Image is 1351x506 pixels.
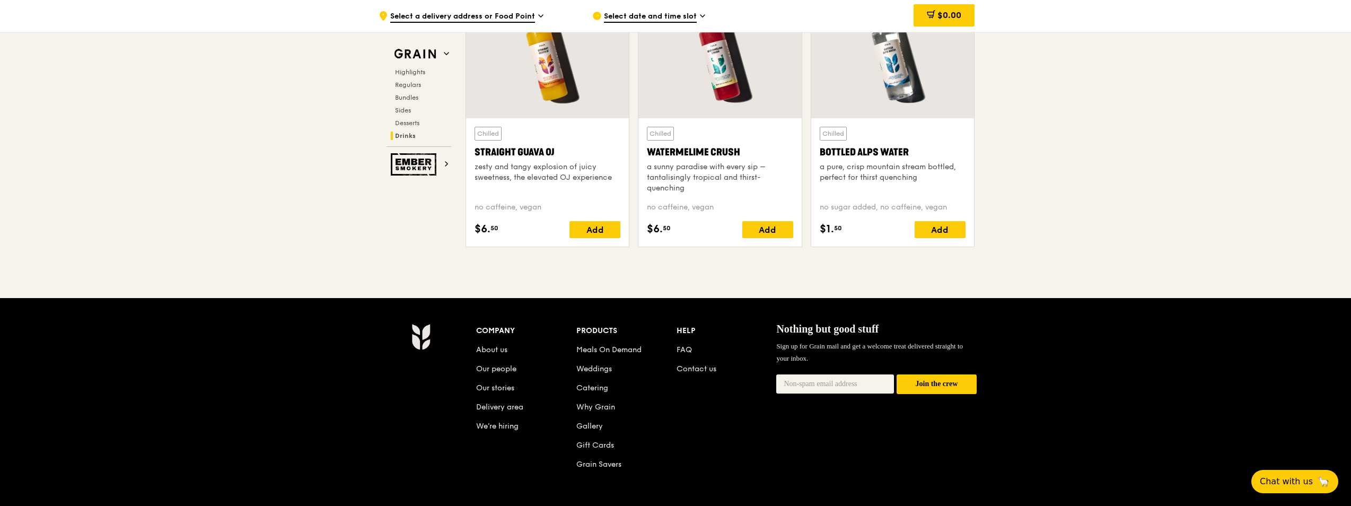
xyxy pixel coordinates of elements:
[937,10,961,20] span: $0.00
[820,202,966,213] div: no sugar added, no caffeine, vegan
[395,81,421,89] span: Regulars
[677,364,716,373] a: Contact us
[776,374,894,394] input: Non-spam email address
[647,145,793,160] div: Watermelime Crush
[395,132,416,139] span: Drinks
[475,127,502,141] div: Chilled
[395,119,419,127] span: Desserts
[897,374,977,394] button: Join the crew
[742,221,793,238] div: Add
[576,403,615,412] a: Why Grain
[475,162,620,183] div: zesty and tangy explosion of juicy sweetness, the elevated OJ experience
[647,202,793,213] div: no caffeine, vegan
[820,221,834,237] span: $1.
[490,224,498,232] span: 50
[1317,475,1330,488] span: 🦙
[820,127,847,141] div: Chilled
[604,11,697,23] span: Select date and time slot
[915,221,966,238] div: Add
[576,364,612,373] a: Weddings
[834,224,842,232] span: 50
[677,324,777,338] div: Help
[395,107,411,114] span: Sides
[647,221,663,237] span: $6.
[476,383,514,392] a: Our stories
[576,383,608,392] a: Catering
[395,94,418,101] span: Bundles
[475,221,490,237] span: $6.
[395,68,425,76] span: Highlights
[647,127,674,141] div: Chilled
[476,324,576,338] div: Company
[677,345,692,354] a: FAQ
[411,324,430,350] img: Grain
[569,221,620,238] div: Add
[475,202,620,213] div: no caffeine, vegan
[576,460,621,469] a: Grain Savers
[1251,470,1338,493] button: Chat with us🦙
[391,45,440,64] img: Grain web logo
[576,441,614,450] a: Gift Cards
[663,224,671,232] span: 50
[476,364,516,373] a: Our people
[391,153,440,176] img: Ember Smokery web logo
[476,422,519,431] a: We’re hiring
[1260,475,1313,488] span: Chat with us
[476,345,507,354] a: About us
[647,162,793,194] div: a sunny paradise with every sip – tantalisingly tropical and thirst-quenching
[576,422,603,431] a: Gallery
[776,323,879,335] span: Nothing but good stuff
[390,11,535,23] span: Select a delivery address or Food Point
[476,403,523,412] a: Delivery area
[820,162,966,183] div: a pure, crisp mountain stream bottled, perfect for thirst quenching
[576,324,677,338] div: Products
[820,145,966,160] div: Bottled Alps Water
[475,145,620,160] div: Straight Guava OJ
[576,345,642,354] a: Meals On Demand
[776,342,963,362] span: Sign up for Grain mail and get a welcome treat delivered straight to your inbox.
